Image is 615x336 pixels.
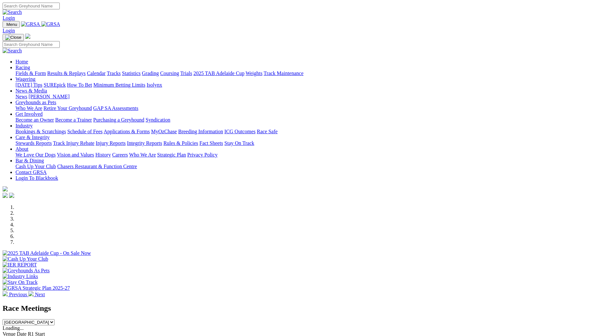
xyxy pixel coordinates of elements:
img: Stay On Track [3,279,37,285]
img: chevron-right-pager-white.svg [28,291,34,296]
img: Greyhounds As Pets [3,268,50,274]
img: IER REPORT [3,262,37,268]
h2: Race Meetings [3,304,612,313]
img: GRSA Strategic Plan 2025-27 [3,285,70,291]
div: Industry [15,129,612,135]
a: Coursing [160,70,179,76]
a: Fact Sheets [200,140,223,146]
a: Stewards Reports [15,140,52,146]
a: News & Media [15,88,47,93]
a: Login [3,28,15,33]
a: Login To Blackbook [15,175,58,181]
div: About [15,152,612,158]
a: Minimum Betting Limits [93,82,145,88]
a: How To Bet [67,82,92,88]
img: twitter.svg [9,193,14,198]
input: Search [3,3,60,9]
a: Track Maintenance [264,70,303,76]
a: We Love Our Dogs [15,152,56,157]
img: Search [3,48,22,54]
img: GRSA [21,21,40,27]
a: Become a Trainer [55,117,92,123]
img: Cash Up Your Club [3,256,48,262]
a: Applications & Forms [104,129,150,134]
a: Trials [180,70,192,76]
a: Tracks [107,70,121,76]
a: GAP SA Assessments [93,105,138,111]
a: Weights [246,70,262,76]
a: Statistics [122,70,141,76]
a: Injury Reports [96,140,126,146]
a: Rules & Policies [163,140,198,146]
a: Become an Owner [15,117,54,123]
span: Next [35,292,45,297]
a: Previous [3,292,28,297]
a: Home [15,59,28,64]
a: Next [28,292,45,297]
span: Loading... [3,325,24,331]
a: Grading [142,70,159,76]
a: ICG Outcomes [224,129,255,134]
img: logo-grsa-white.png [25,34,30,39]
input: Search [3,41,60,48]
a: [DATE] Tips [15,82,42,88]
a: Schedule of Fees [67,129,102,134]
div: Wagering [15,82,612,88]
a: Wagering [15,76,36,82]
a: Calendar [87,70,106,76]
div: Racing [15,70,612,76]
a: Bar & Dining [15,158,44,163]
a: Login [3,15,15,21]
a: Isolynx [147,82,162,88]
div: News & Media [15,94,612,100]
button: Toggle navigation [3,21,20,28]
img: chevron-left-pager-white.svg [3,291,8,296]
a: Care & Integrity [15,135,50,140]
a: Industry [15,123,33,128]
div: Bar & Dining [15,164,612,169]
a: Integrity Reports [127,140,162,146]
div: Get Involved [15,117,612,123]
img: GRSA [41,21,60,27]
a: SUREpick [44,82,66,88]
a: Retire Your Greyhound [44,105,92,111]
a: Bookings & Scratchings [15,129,66,134]
a: Stay On Track [224,140,254,146]
a: Vision and Values [57,152,94,157]
img: Search [3,9,22,15]
a: Strategic Plan [157,152,186,157]
button: Toggle navigation [3,34,24,41]
img: logo-grsa-white.png [3,186,8,191]
a: Race Safe [257,129,277,134]
a: Cash Up Your Club [15,164,56,169]
a: Chasers Restaurant & Function Centre [57,164,137,169]
a: Get Involved [15,111,43,117]
a: Careers [112,152,128,157]
span: Menu [6,22,17,27]
a: History [95,152,111,157]
img: 2025 TAB Adelaide Cup - On Sale Now [3,250,91,256]
a: 2025 TAB Adelaide Cup [193,70,244,76]
a: Who We Are [15,105,42,111]
div: Care & Integrity [15,140,612,146]
a: News [15,94,27,99]
a: Syndication [146,117,170,123]
a: About [15,146,28,152]
a: Racing [15,65,30,70]
a: Contact GRSA [15,169,46,175]
a: Who We Are [129,152,156,157]
img: Industry Links [3,274,38,279]
a: Purchasing a Greyhound [93,117,144,123]
a: Fields & Form [15,70,46,76]
a: Results & Replays [47,70,86,76]
a: MyOzChase [151,129,177,134]
a: Greyhounds as Pets [15,100,56,105]
div: Greyhounds as Pets [15,105,612,111]
a: [PERSON_NAME] [28,94,69,99]
a: Breeding Information [178,129,223,134]
img: facebook.svg [3,193,8,198]
a: Track Injury Rebate [53,140,94,146]
span: Previous [9,292,27,297]
img: Close [5,35,21,40]
a: Privacy Policy [187,152,218,157]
